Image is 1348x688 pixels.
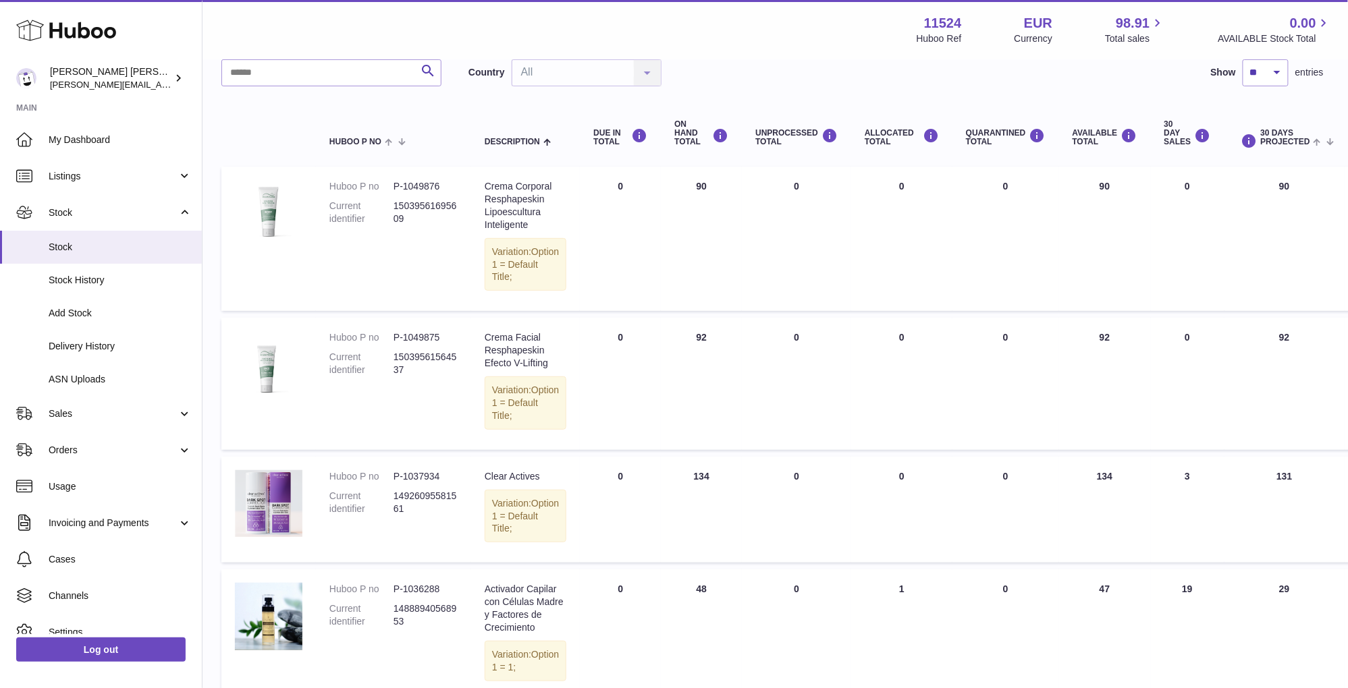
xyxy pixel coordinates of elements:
[329,138,381,146] span: Huboo P no
[329,470,394,483] dt: Huboo P no
[49,206,178,219] span: Stock
[485,470,566,483] div: Clear Actives
[492,384,559,421] span: Option 1 = Default Title;
[485,331,566,370] div: Crema Facial Resphapeskin Efecto V-Lifting
[1151,167,1224,311] td: 0
[1224,457,1345,563] td: 131
[235,470,302,538] img: product image
[1003,332,1008,343] span: 0
[394,470,458,483] dd: P-1037934
[1105,32,1165,45] span: Total sales
[661,167,742,311] td: 90
[394,180,458,193] dd: P-1049876
[329,200,394,225] dt: Current identifier
[235,331,302,405] img: product image
[1151,318,1224,449] td: 0
[1059,167,1151,311] td: 90
[924,14,962,32] strong: 11524
[1224,167,1345,311] td: 90
[580,318,661,449] td: 0
[485,238,566,291] div: Variation:
[49,517,178,529] span: Invoicing and Payments
[49,307,192,320] span: Add Stock
[329,351,394,376] dt: Current identifier
[851,457,952,563] td: 0
[1211,66,1236,79] label: Show
[742,167,851,311] td: 0
[485,180,566,231] div: Crema Corporal Resphapeskin Lipoescultura Inteligente
[1059,457,1151,563] td: 134
[492,649,559,672] span: Option 1 = 1;
[1003,181,1008,192] span: 0
[1164,120,1211,147] div: 30 DAY SALES
[1105,14,1165,45] a: 98.91 Total sales
[235,583,302,650] img: product image
[394,490,458,515] dd: 14926095581561
[468,66,505,79] label: Country
[1261,129,1310,146] span: 30 DAYS PROJECTED
[16,637,186,662] a: Log out
[49,241,192,254] span: Stock
[492,498,559,534] span: Option 1 = Default Title;
[580,167,661,311] td: 0
[49,626,192,639] span: Settings
[661,318,742,449] td: 92
[580,457,661,563] td: 0
[966,128,1046,146] div: QUARANTINED Total
[329,583,394,596] dt: Huboo P no
[1151,457,1224,563] td: 3
[49,444,178,457] span: Orders
[1003,583,1008,594] span: 0
[235,180,302,248] img: product image
[485,138,540,146] span: Description
[1059,318,1151,449] td: 92
[16,68,36,88] img: marie@teitv.com
[661,457,742,563] td: 134
[1290,14,1316,32] span: 0.00
[1024,14,1052,32] strong: EUR
[49,373,192,386] span: ASN Uploads
[674,120,728,147] div: ON HAND Total
[329,602,394,628] dt: Current identifier
[394,602,458,628] dd: 14888940568953
[1015,32,1053,45] div: Currency
[492,246,559,283] span: Option 1 = Default Title;
[1073,128,1137,146] div: AVAILABLE Total
[49,480,192,493] span: Usage
[50,79,271,90] span: [PERSON_NAME][EMAIL_ADDRESS][DOMAIN_NAME]
[1218,14,1332,45] a: 0.00 AVAILABLE Stock Total
[49,590,192,602] span: Channels
[394,331,458,344] dd: P-1049875
[485,641,566,681] div: Variation:
[917,32,962,45] div: Huboo Ref
[851,167,952,311] td: 0
[755,128,838,146] div: UNPROCESSED Total
[485,583,566,634] div: Activador Capilar con Células Madre y Factores de Crecimiento
[1116,14,1150,32] span: 98.91
[329,180,394,193] dt: Huboo P no
[1218,32,1332,45] span: AVAILABLE Stock Total
[329,490,394,515] dt: Current identifier
[49,340,192,353] span: Delivery History
[742,457,851,563] td: 0
[49,134,192,146] span: My Dashboard
[49,170,178,183] span: Listings
[394,200,458,225] dd: 15039561695609
[851,318,952,449] td: 0
[394,583,458,596] dd: P-1036288
[485,490,566,543] div: Variation:
[742,318,851,449] td: 0
[1224,318,1345,449] td: 92
[1003,471,1008,482] span: 0
[394,351,458,376] dd: 15039561564537
[1295,66,1324,79] span: entries
[49,274,192,287] span: Stock History
[485,376,566,430] div: Variation:
[593,128,647,146] div: DUE IN TOTAL
[50,65,171,91] div: [PERSON_NAME] [PERSON_NAME]
[49,407,178,420] span: Sales
[865,128,939,146] div: ALLOCATED Total
[329,331,394,344] dt: Huboo P no
[49,553,192,566] span: Cases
